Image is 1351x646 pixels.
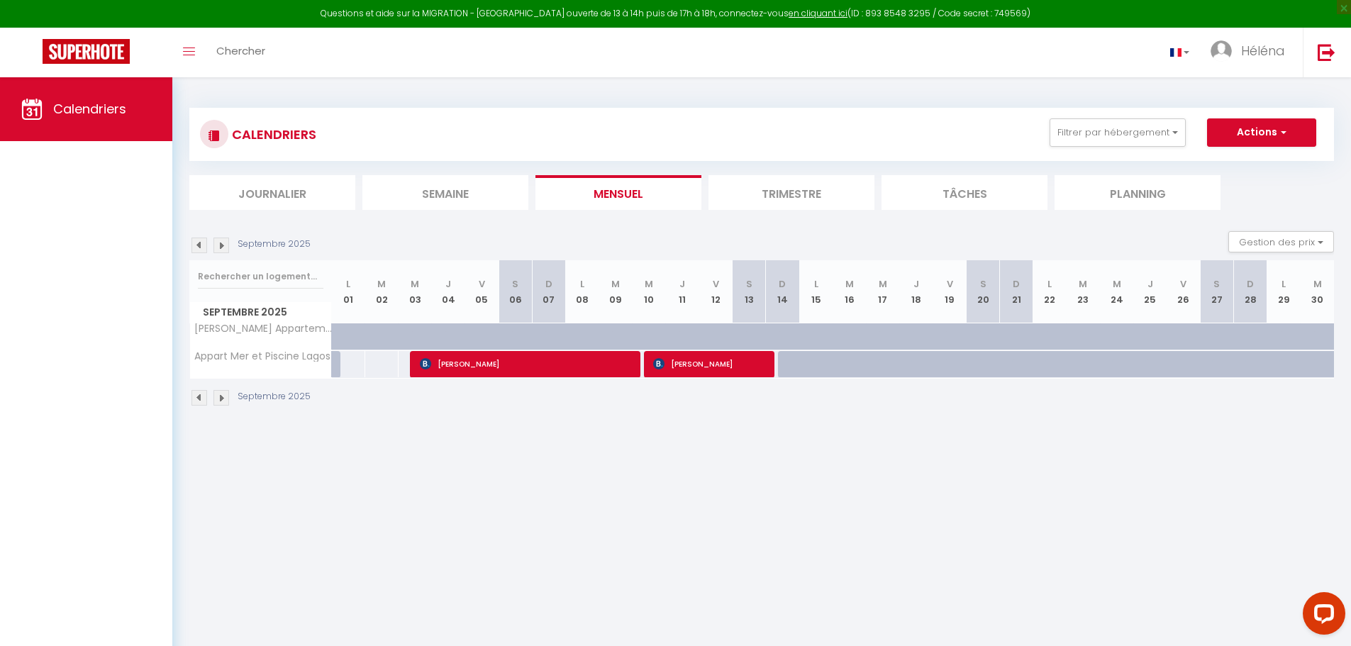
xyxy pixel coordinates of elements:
th: 11 [666,260,699,323]
th: 30 [1301,260,1334,323]
abbr: L [1047,277,1052,291]
th: 18 [899,260,933,323]
th: 25 [1133,260,1167,323]
th: 13 [733,260,766,323]
img: logout [1318,43,1335,61]
li: Tâches [882,175,1047,210]
abbr: D [1247,277,1254,291]
a: Chercher [206,28,276,77]
abbr: M [879,277,887,291]
li: Semaine [362,175,528,210]
p: Septembre 2025 [238,390,311,403]
iframe: LiveChat chat widget [1291,586,1351,646]
abbr: V [479,277,485,291]
button: Filtrer par hébergement [1050,118,1186,147]
li: Mensuel [535,175,701,210]
p: Septembre 2025 [238,238,311,251]
button: Actions [1207,118,1316,147]
span: Héléna [1241,42,1285,60]
th: 08 [565,260,599,323]
span: [PERSON_NAME] Appartement F3 de 74 m2 [192,323,334,334]
span: Chercher [216,43,265,58]
th: 10 [632,260,665,323]
abbr: M [1079,277,1087,291]
abbr: L [814,277,818,291]
span: [PERSON_NAME] [420,350,631,377]
th: 20 [967,260,1000,323]
th: 27 [1200,260,1233,323]
abbr: D [545,277,552,291]
th: 06 [499,260,532,323]
abbr: V [947,277,953,291]
img: Super Booking [43,39,130,64]
abbr: J [445,277,451,291]
th: 21 [1000,260,1033,323]
th: 17 [866,260,899,323]
h3: CALENDRIERS [228,118,316,150]
span: Calendriers [53,100,126,118]
th: 15 [799,260,833,323]
th: 03 [399,260,432,323]
th: 22 [1033,260,1067,323]
img: ... [1211,40,1232,62]
abbr: J [913,277,919,291]
th: 28 [1233,260,1267,323]
abbr: M [411,277,419,291]
abbr: M [1113,277,1121,291]
abbr: S [746,277,752,291]
th: 16 [833,260,866,323]
abbr: M [377,277,386,291]
abbr: S [980,277,986,291]
abbr: M [845,277,854,291]
input: Rechercher un logement... [198,264,323,289]
abbr: D [1013,277,1020,291]
abbr: J [1147,277,1153,291]
li: Journalier [189,175,355,210]
abbr: L [1281,277,1286,291]
a: ... Héléna [1200,28,1303,77]
a: en cliquant ici [789,7,847,19]
span: Appart Mer et Piscine Lagos [192,351,330,362]
abbr: M [611,277,620,291]
span: [PERSON_NAME] [653,350,765,377]
th: 24 [1100,260,1133,323]
th: 12 [699,260,733,323]
abbr: J [679,277,685,291]
button: Gestion des prix [1228,231,1334,252]
abbr: S [512,277,518,291]
abbr: V [713,277,719,291]
abbr: L [580,277,584,291]
th: 09 [599,260,632,323]
th: 23 [1067,260,1100,323]
li: Trimestre [708,175,874,210]
abbr: D [779,277,786,291]
th: 19 [933,260,966,323]
th: 01 [332,260,365,323]
span: Septembre 2025 [190,302,331,323]
abbr: L [346,277,350,291]
th: 07 [532,260,565,323]
abbr: M [1313,277,1322,291]
th: 29 [1267,260,1301,323]
th: 14 [766,260,799,323]
th: 05 [465,260,499,323]
th: 04 [432,260,465,323]
li: Planning [1055,175,1221,210]
abbr: M [645,277,653,291]
abbr: S [1213,277,1220,291]
th: 26 [1167,260,1200,323]
abbr: V [1180,277,1186,291]
th: 02 [365,260,399,323]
